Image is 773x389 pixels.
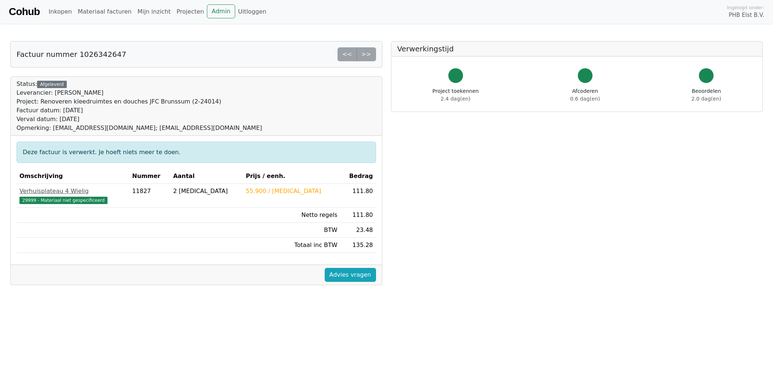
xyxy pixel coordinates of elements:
[17,124,262,132] div: Opmerking: [EMAIL_ADDRESS][DOMAIN_NAME]; [EMAIL_ADDRESS][DOMAIN_NAME]
[246,187,338,196] div: 55.900 / [MEDICAL_DATA]
[19,187,126,204] a: Verhuisplateau 4 Wielig29999 - Materiaal niet gespecificeerd
[340,238,376,253] td: 135.28
[340,223,376,238] td: 23.48
[17,50,126,59] h5: Factuur nummer 1026342647
[441,96,470,102] span: 2.4 dag(en)
[17,80,262,132] div: Status:
[340,169,376,184] th: Bedrag
[325,268,376,282] a: Advies vragen
[45,4,74,19] a: Inkopen
[692,96,721,102] span: 2.0 dag(en)
[174,4,207,19] a: Projecten
[135,4,174,19] a: Mijn inzicht
[397,44,757,53] h5: Verwerkingstijd
[37,81,66,88] div: Afgeleverd
[570,96,600,102] span: 0.6 dag(en)
[729,11,764,19] span: PHB Elst B.V.
[19,197,107,204] span: 29999 - Materiaal niet gespecificeerd
[19,187,126,196] div: Verhuisplateau 4 Wielig
[17,142,376,163] div: Deze factuur is verwerkt. Je hoeft niets meer te doen.
[570,87,600,103] div: Afcoderen
[129,184,170,208] td: 11827
[129,169,170,184] th: Nummer
[243,169,340,184] th: Prijs / eenh.
[243,238,340,253] td: Totaal inc BTW
[207,4,235,18] a: Admin
[17,169,129,184] th: Omschrijving
[9,3,40,21] a: Cohub
[17,115,262,124] div: Verval datum: [DATE]
[243,223,340,238] td: BTW
[727,4,764,11] span: Ingelogd onder:
[243,208,340,223] td: Netto regels
[235,4,269,19] a: Uitloggen
[173,187,240,196] div: 2 [MEDICAL_DATA]
[433,87,479,103] div: Project toekennen
[340,208,376,223] td: 111.80
[170,169,243,184] th: Aantal
[17,106,262,115] div: Factuur datum: [DATE]
[75,4,135,19] a: Materiaal facturen
[692,87,721,103] div: Beoordelen
[340,184,376,208] td: 111.80
[17,88,262,97] div: Leverancier: [PERSON_NAME]
[17,97,262,106] div: Project: Renoveren kleedruimtes en douches JFC Brunssum (2-24014)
